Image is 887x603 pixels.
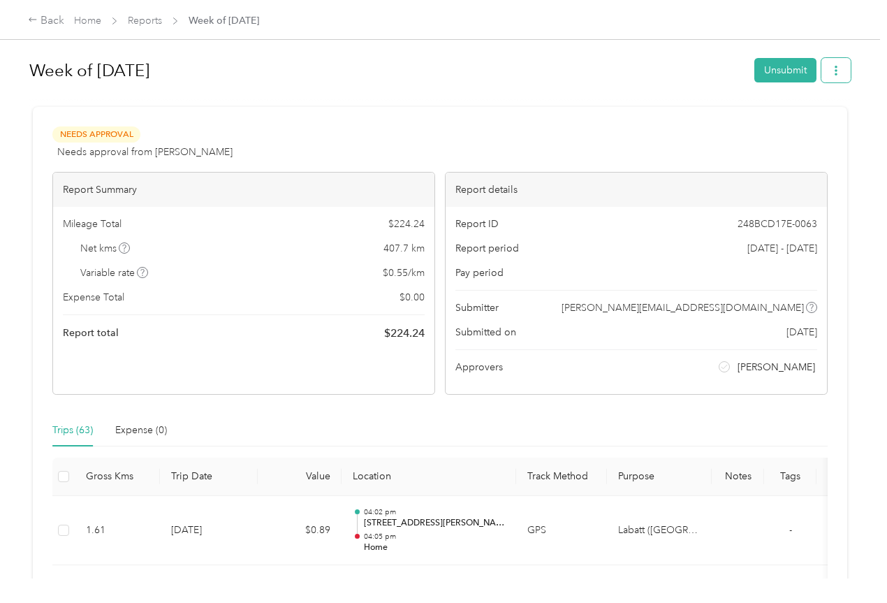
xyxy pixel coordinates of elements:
[383,241,425,256] span: 407.7 km
[52,126,140,143] span: Needs Approval
[115,423,167,438] div: Expense (0)
[446,173,827,207] div: Report details
[455,241,519,256] span: Report period
[516,458,607,496] th: Track Method
[29,54,745,87] h1: Week of August 25 2025
[712,458,764,496] th: Notes
[754,58,816,82] button: Unsubmit
[747,241,817,256] span: [DATE] - [DATE]
[388,217,425,231] span: $ 224.24
[63,290,124,305] span: Expense Total
[399,290,425,305] span: $ 0.00
[364,507,505,517] p: 04:02 pm
[455,300,499,315] span: Submitter
[455,360,503,375] span: Approvers
[764,458,816,496] th: Tags
[562,300,804,315] span: [PERSON_NAME][EMAIL_ADDRESS][DOMAIN_NAME]
[28,13,64,29] div: Back
[455,325,516,340] span: Submitted on
[789,524,792,536] span: -
[258,458,342,496] th: Value
[160,458,258,496] th: Trip Date
[63,326,119,340] span: Report total
[52,423,93,438] div: Trips (63)
[364,576,505,586] p: 03:31 pm
[57,145,233,159] span: Needs approval from [PERSON_NAME]
[342,458,516,496] th: Location
[128,15,162,27] a: Reports
[809,525,887,603] iframe: Everlance-gr Chat Button Frame
[75,496,160,566] td: 1.61
[364,542,505,554] p: Home
[384,325,425,342] span: $ 224.24
[364,517,505,530] p: [STREET_ADDRESS][PERSON_NAME]
[63,217,122,231] span: Mileage Total
[80,241,131,256] span: Net kms
[383,266,425,280] span: $ 0.55 / km
[364,532,505,542] p: 04:05 pm
[607,458,712,496] th: Purpose
[189,13,259,28] span: Week of [DATE]
[607,496,712,566] td: Labatt (Quebec)
[74,15,101,27] a: Home
[80,266,149,280] span: Variable rate
[738,217,817,231] span: 248BCD17E-0063
[258,496,342,566] td: $0.89
[53,173,434,207] div: Report Summary
[160,496,258,566] td: [DATE]
[738,360,815,375] span: [PERSON_NAME]
[75,458,160,496] th: Gross Kms
[786,325,817,340] span: [DATE]
[516,496,607,566] td: GPS
[455,217,499,231] span: Report ID
[455,266,504,280] span: Pay period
